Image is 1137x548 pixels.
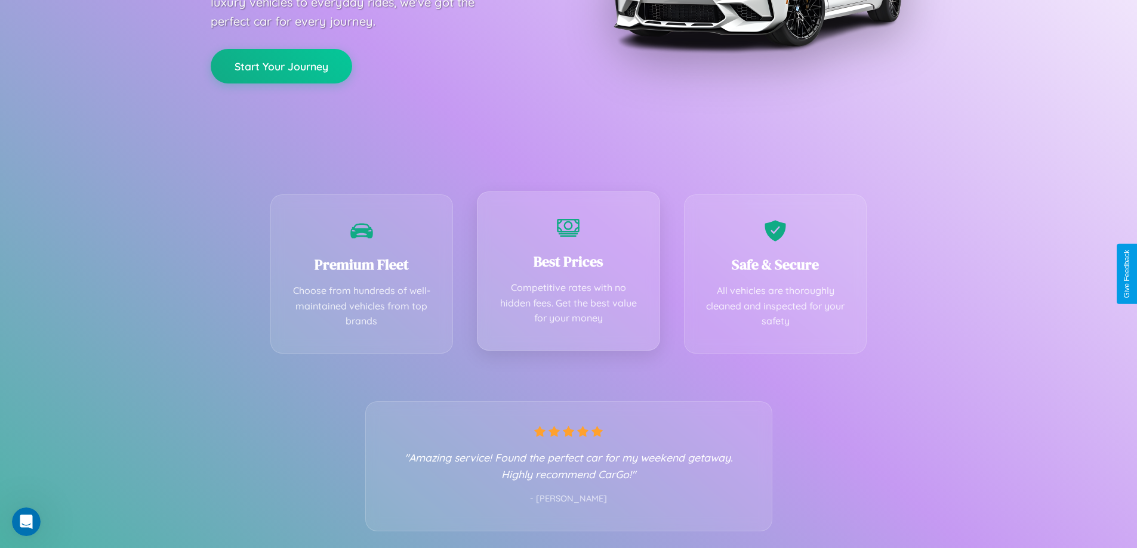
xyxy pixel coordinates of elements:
button: Start Your Journey [211,49,352,83]
h3: Premium Fleet [289,255,435,274]
p: Competitive rates with no hidden fees. Get the best value for your money [495,280,642,326]
p: All vehicles are thoroughly cleaned and inspected for your safety [702,283,849,329]
p: "Amazing service! Found the perfect car for my weekend getaway. Highly recommend CarGo!" [390,449,748,482]
iframe: Intercom live chat [12,507,41,536]
h3: Safe & Secure [702,255,849,274]
h3: Best Prices [495,252,642,271]
div: Give Feedback [1123,250,1131,298]
p: Choose from hundreds of well-maintained vehicles from top brands [289,283,435,329]
p: - [PERSON_NAME] [390,491,748,507]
